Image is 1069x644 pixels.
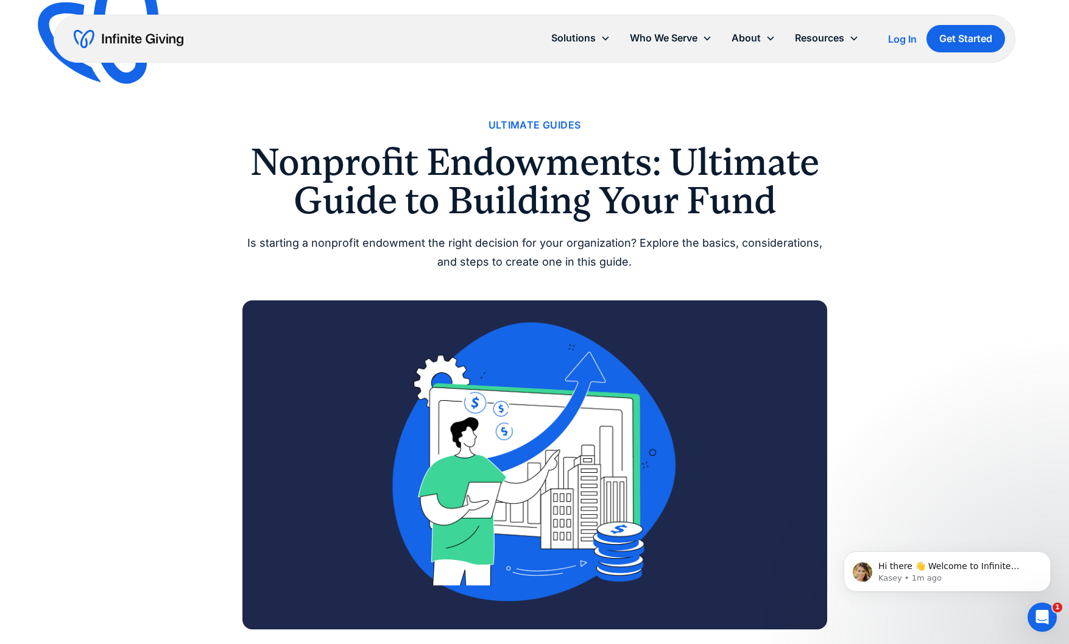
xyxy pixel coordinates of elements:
span: 1 [1053,603,1062,612]
div: Log In [888,34,917,44]
div: Is starting a nonprofit endowment the right decision for your organization? Explore the basics, c... [242,234,827,271]
h1: Nonprofit Endowments: Ultimate Guide to Building Your Fund [242,143,827,219]
div: About [732,30,761,46]
div: Resources [795,30,844,46]
iframe: Intercom notifications message [825,526,1069,611]
a: Get Started [926,25,1005,52]
div: About [722,25,785,51]
a: home [74,29,183,49]
div: Who We Serve [620,25,722,51]
div: Solutions [542,25,620,51]
a: Ultimate Guides [489,117,581,133]
iframe: Intercom live chat [1028,603,1057,632]
div: Resources [785,25,869,51]
a: Log In [888,32,917,46]
div: Who We Serve [630,30,697,46]
div: Solutions [551,30,596,46]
